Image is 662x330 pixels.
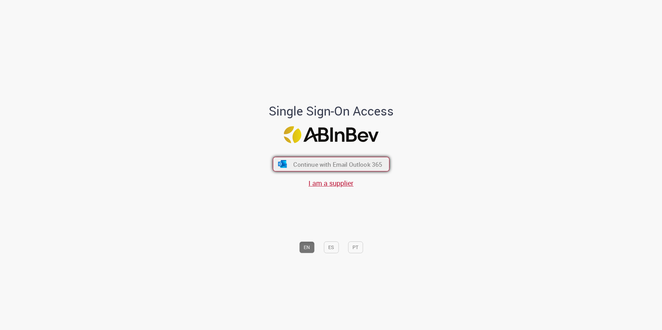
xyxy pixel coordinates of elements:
[299,241,314,253] button: EN
[308,178,354,188] a: I am a supplier
[348,241,363,253] button: PT
[277,160,287,168] img: ícone Azure/Microsoft 360
[324,241,339,253] button: ES
[293,160,382,168] span: Continue with Email Outlook 365
[235,104,427,118] h1: Single Sign-On Access
[284,126,378,143] img: Logo ABInBev
[273,157,390,171] button: ícone Azure/Microsoft 360 Continue with Email Outlook 365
